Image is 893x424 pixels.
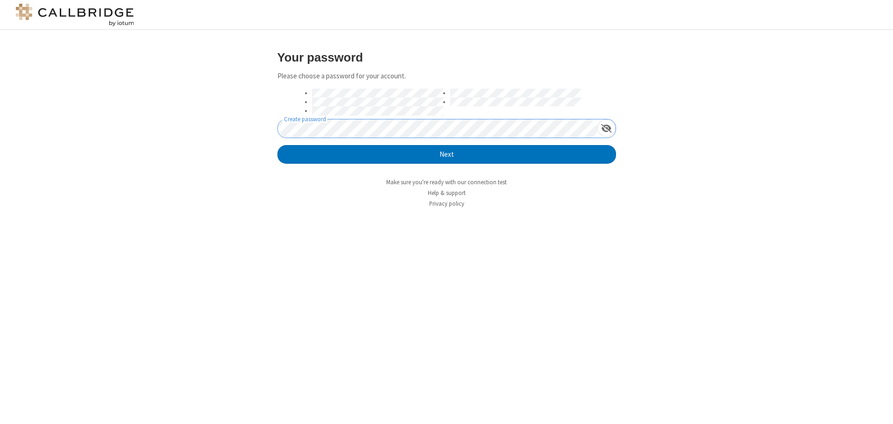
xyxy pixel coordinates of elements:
a: Privacy policy [429,200,464,208]
a: Make sure you're ready with our connection test [386,178,507,186]
h3: Your password [277,51,616,64]
button: Next [277,145,616,164]
div: Show password [597,119,616,137]
input: Create password [278,119,597,138]
a: Help & support [428,189,466,197]
p: Please choose a password for your account. [277,71,616,82]
img: logo@2x.png [14,4,135,26]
